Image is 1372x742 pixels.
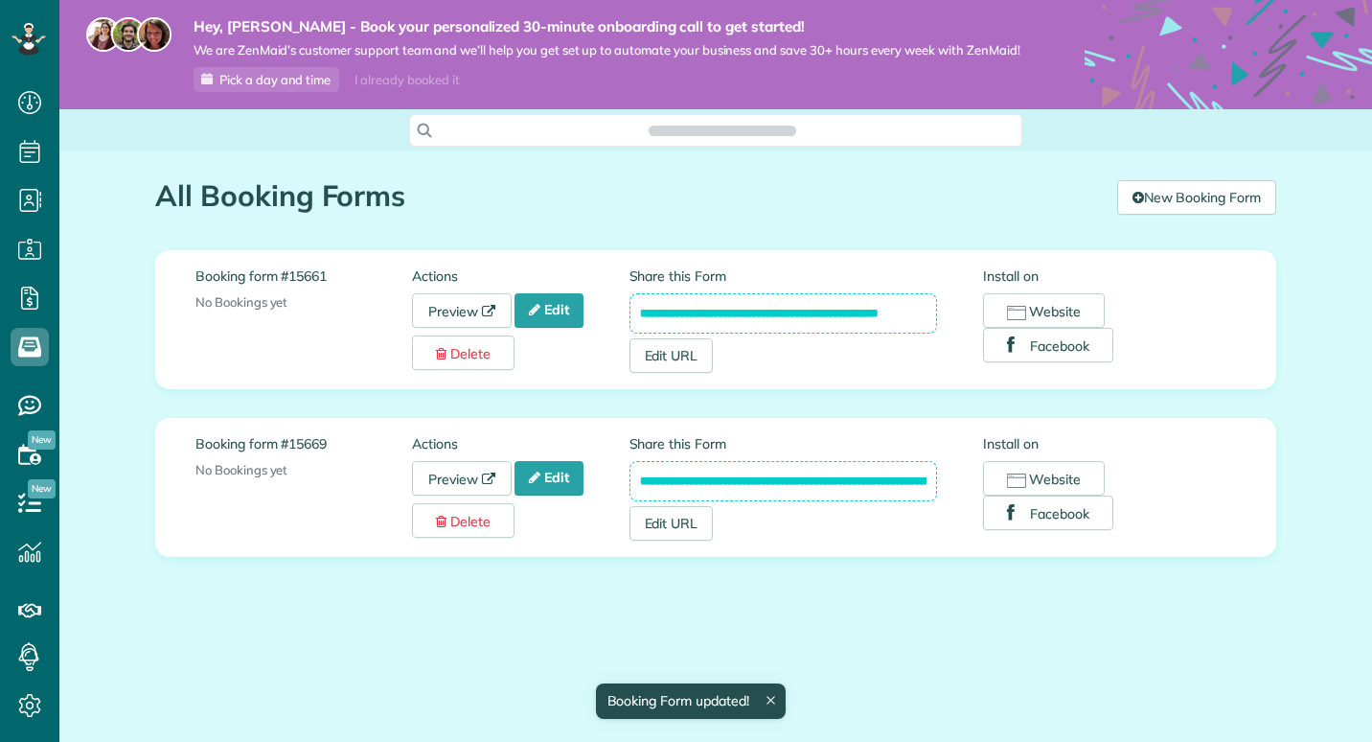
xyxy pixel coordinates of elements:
[343,68,470,92] div: I already booked it
[412,336,514,370] a: Delete
[111,17,146,52] img: jorge-587dff0eeaa6aab1f244e6dc62b8924c3b6ad411094392a53c71c6c4a576187d.jpg
[194,67,339,92] a: Pick a day and time
[412,503,514,538] a: Delete
[668,121,776,140] span: Search ZenMaid…
[412,293,512,328] a: Preview
[137,17,171,52] img: michelle-19f622bdf1676172e81f8f8fba1fb50e276960ebfe0243fe18214015130c80e4.jpg
[412,267,629,286] label: Actions
[514,461,583,496] a: Edit
[983,328,1113,362] button: Facebook
[219,72,331,87] span: Pick a day and time
[983,267,1236,286] label: Install on
[28,430,56,450] span: New
[629,338,714,373] a: Edit URL
[195,462,287,477] span: No Bookings yet
[412,434,629,453] label: Actions
[595,684,785,719] div: Booking Form updated!
[194,17,1020,36] strong: Hey, [PERSON_NAME] - Book your personalized 30-minute onboarding call to get started!
[195,434,412,453] label: Booking form #15669
[195,267,412,286] label: Booking form #15661
[983,496,1113,530] button: Facebook
[629,267,938,286] label: Share this Form
[86,17,121,52] img: maria-72a9807cf96188c08ef61303f053569d2e2a8a1cde33d635c8a3ac13582a053d.jpg
[629,434,938,453] label: Share this Form
[983,434,1236,453] label: Install on
[1117,180,1276,215] a: New Booking Form
[514,293,583,328] a: Edit
[155,180,1103,212] h1: All Booking Forms
[194,42,1020,58] span: We are ZenMaid’s customer support team and we’ll help you get set up to automate your business an...
[983,293,1105,328] button: Website
[195,294,287,310] span: No Bookings yet
[412,461,512,496] a: Preview
[629,506,714,541] a: Edit URL
[28,479,56,499] span: New
[983,461,1105,496] button: Website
